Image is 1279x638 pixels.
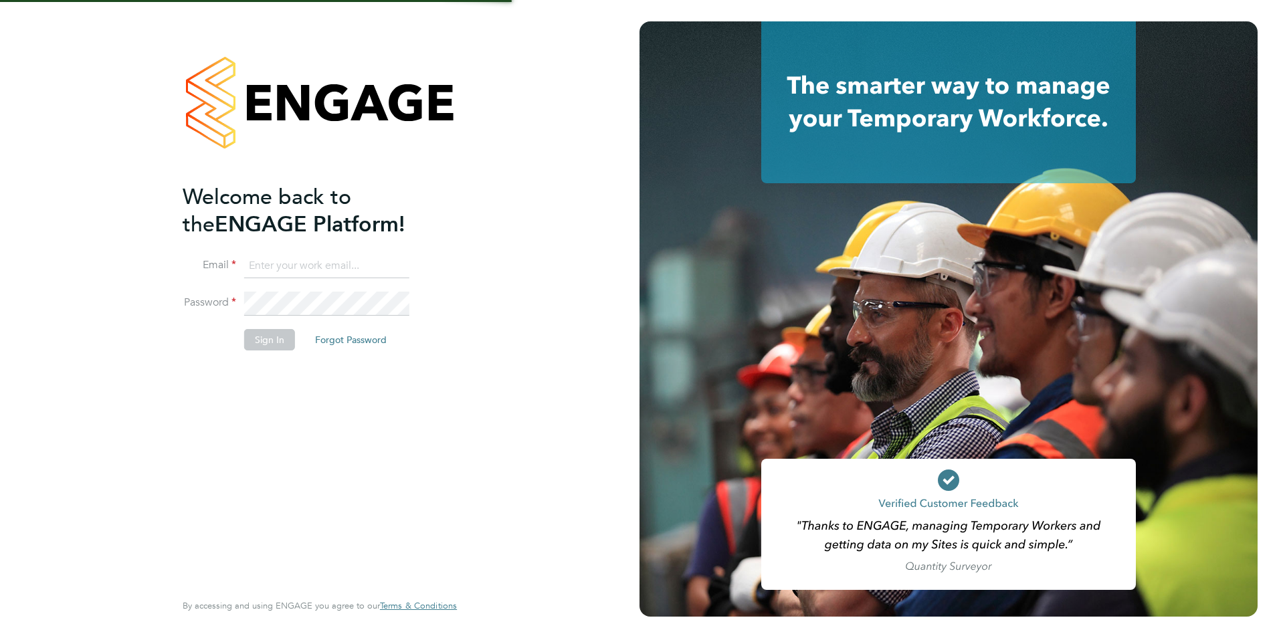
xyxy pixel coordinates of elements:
a: Terms & Conditions [380,601,457,611]
span: Welcome back to the [183,184,351,237]
h2: ENGAGE Platform! [183,183,444,238]
button: Forgot Password [304,329,397,350]
input: Enter your work email... [244,254,409,278]
button: Sign In [244,329,295,350]
span: Terms & Conditions [380,600,457,611]
span: By accessing and using ENGAGE you agree to our [183,600,457,611]
label: Password [183,296,236,310]
label: Email [183,258,236,272]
